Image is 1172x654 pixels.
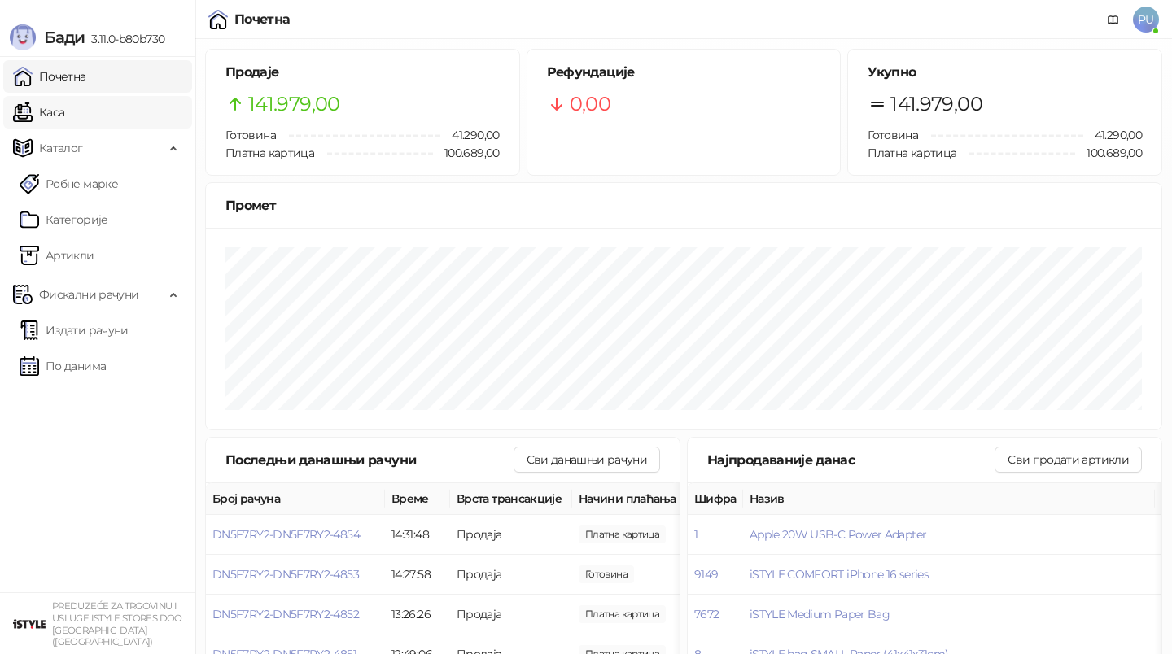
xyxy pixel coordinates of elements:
span: 3.11.0-b80b730 [85,32,164,46]
span: Платна картица [225,146,314,160]
span: 100.689,00 [433,144,500,162]
span: Бади [44,28,85,47]
td: 14:27:58 [385,555,450,595]
a: Категорије [20,203,108,236]
span: 41.290,00 [1083,126,1142,144]
span: 3.231,00 [579,525,666,543]
span: Платна картица [868,146,956,160]
span: Фискални рачуни [39,278,138,311]
td: Продаја [450,515,572,555]
span: Готовина [868,128,918,142]
span: Готовина [225,128,276,142]
a: Почетна [13,60,86,93]
th: Број рачуна [206,483,385,515]
img: 64x64-companyLogo-77b92cf4-9946-4f36-9751-bf7bb5fd2c7d.png [13,608,46,640]
button: Сви данашњи рачуни [514,447,660,473]
td: Продаја [450,555,572,595]
th: Шифра [688,483,743,515]
th: Начини плаћања [572,483,735,515]
button: 7672 [694,607,719,621]
div: Почетна [234,13,291,26]
a: Издати рачуни [20,314,129,347]
div: Најпродаваније данас [707,450,995,470]
span: 41.290,00 [440,126,499,144]
a: Каса [13,96,64,129]
a: ArtikliАртикли [20,239,94,272]
div: Последњи данашњи рачуни [225,450,514,470]
td: Продаја [450,595,572,634]
th: Време [385,483,450,515]
button: DN5F7RY2-DN5F7RY2-4852 [212,607,359,621]
span: 33.578,00 [579,605,666,623]
h5: Укупно [868,63,1142,82]
span: 141.979,00 [890,89,982,120]
button: iSTYLE Medium Paper Bag [750,607,890,621]
button: DN5F7RY2-DN5F7RY2-4854 [212,527,360,542]
th: Врста трансакције [450,483,572,515]
div: Промет [225,195,1142,216]
button: 9149 [694,567,718,582]
span: 100.689,00 [1075,144,1142,162]
img: Logo [10,24,36,50]
a: По данима [20,350,106,382]
button: DN5F7RY2-DN5F7RY2-4853 [212,567,359,582]
h5: Продаје [225,63,500,82]
small: PREDUZEĆE ZA TRGOVINU I USLUGE ISTYLE STORES DOO [GEOGRAPHIC_DATA] ([GEOGRAPHIC_DATA]) [52,600,182,647]
td: 14:31:48 [385,515,450,555]
span: 34.000,00 [579,565,634,583]
a: Документација [1100,7,1126,33]
span: 0,00 [570,89,610,120]
a: Робне марке [20,168,118,200]
button: Apple 20W USB-C Power Adapter [750,527,926,542]
button: Сви продати артикли [995,447,1142,473]
span: Каталог [39,132,83,164]
button: iSTYLE COMFORT iPhone 16 series [750,567,929,582]
th: Назив [743,483,1155,515]
span: PU [1133,7,1159,33]
button: 1 [694,527,698,542]
h5: Рефундације [547,63,821,82]
span: 141.979,00 [248,89,340,120]
td: 13:26:26 [385,595,450,634]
